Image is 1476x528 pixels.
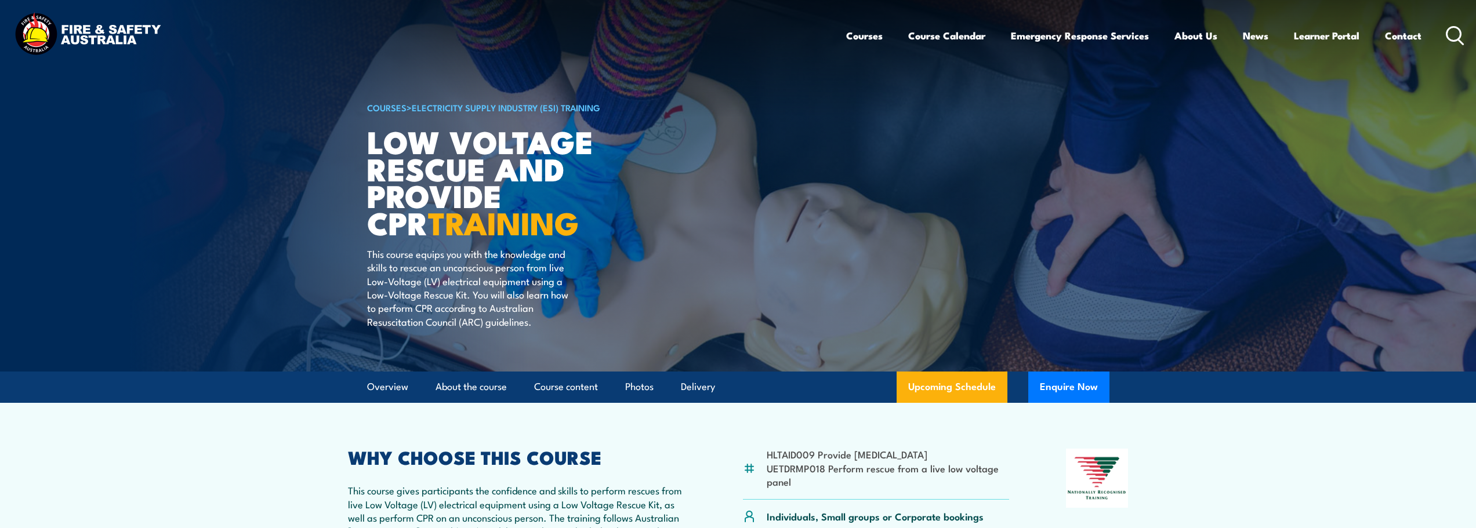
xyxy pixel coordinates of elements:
[412,101,600,114] a: Electricity Supply Industry (ESI) Training
[348,449,687,465] h2: WHY CHOOSE THIS COURSE
[1385,20,1421,51] a: Contact
[767,509,984,523] p: Individuals, Small groups or Corporate bookings
[367,101,407,114] a: COURSES
[1294,20,1359,51] a: Learner Portal
[1243,20,1268,51] a: News
[1174,20,1217,51] a: About Us
[1028,372,1109,403] button: Enquire Now
[367,100,654,114] h6: >
[367,247,579,328] p: This course equips you with the knowledge and skills to rescue an unconscious person from live Lo...
[1066,449,1129,508] img: Nationally Recognised Training logo.
[428,198,579,246] strong: TRAINING
[367,128,654,236] h1: Low Voltage Rescue and Provide CPR
[681,372,715,402] a: Delivery
[908,20,985,51] a: Course Calendar
[1011,20,1149,51] a: Emergency Response Services
[534,372,598,402] a: Course content
[436,372,507,402] a: About the course
[897,372,1007,403] a: Upcoming Schedule
[846,20,883,51] a: Courses
[767,461,1010,489] li: UETDRMP018 Perform rescue from a live low voltage panel
[367,372,408,402] a: Overview
[625,372,654,402] a: Photos
[767,447,1010,461] li: HLTAID009 Provide [MEDICAL_DATA]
